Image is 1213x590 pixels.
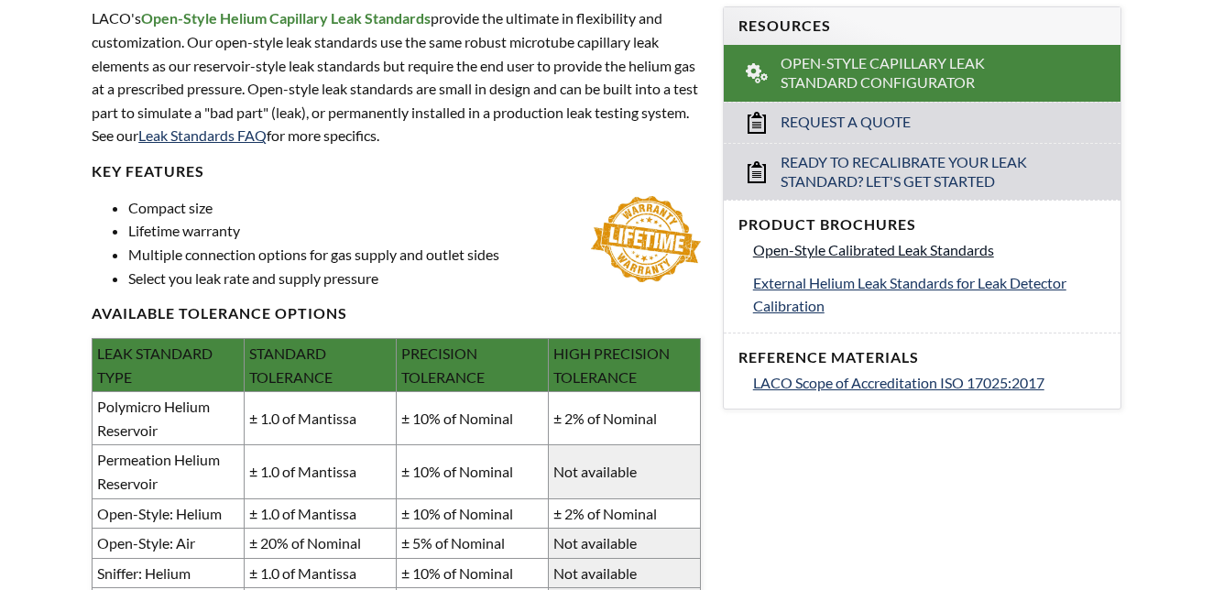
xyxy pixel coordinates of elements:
li: Multiple connection options for gas supply and outlet sides [128,243,701,267]
td: Not available [548,529,700,559]
td: ± 1.0 of Mantissa [245,498,397,529]
td: ± 5% of Nominal [396,529,548,559]
a: LACO Scope of Accreditation ISO 17025:2017 [753,371,1106,395]
a: Open-Style Capillary Leak Standard Configurator [724,45,1120,102]
span: LEAK STANDARD TYPE [97,344,213,386]
h4: available Tolerance options [92,304,701,323]
li: Compact size [128,196,701,220]
a: External Helium Leak Standards for Leak Detector Calibration [753,271,1106,318]
td: ± 20% of Nominal [245,529,397,559]
td: ± 10% of Nominal [396,558,548,588]
span: Request a Quote [781,113,911,132]
span: Ready to Recalibrate Your Leak Standard? Let's Get Started [781,153,1063,191]
span: PRECISION TOLERANCE [401,344,485,386]
td: Permeation Helium Reservoir [93,445,245,498]
td: Polymicro Helium Reservoir [93,392,245,445]
h4: Key FEATURES [92,162,701,181]
td: ± 1.0 of Mantissa [245,392,397,445]
td: ± 2% of Nominal [548,498,700,529]
td: ± 10% of Nominal [396,392,548,445]
p: provide the ultimate in flexibility and customization. Our open-style leak standards use the same... [92,6,701,147]
span: LACO Scope of Accreditation ISO 17025:2017 [753,374,1044,391]
h4: Product Brochures [738,215,1106,235]
h4: Resources [738,16,1106,36]
a: Leak Standards FAQ [138,126,267,144]
a: Open-Style Calibrated Leak Standards [753,238,1106,262]
td: ± 1.0 of Mantissa [245,445,397,498]
td: Open-Style: Helium [93,498,245,529]
strong: Open-Style Helium Capillary Leak Standards [141,9,431,27]
span: STANDARD TOLERANCE [249,344,333,386]
td: Open-Style: Air [93,529,245,559]
td: ± 2% of Nominal [548,392,700,445]
h4: Reference Materials [738,348,1106,367]
td: Not available [548,558,700,588]
span: Open-Style Calibrated Leak Standards [753,241,994,258]
td: ± 10% of Nominal [396,445,548,498]
td: Sniffer: Helium [93,558,245,588]
td: ± 1.0 of Mantissa [245,558,397,588]
td: Not available [548,445,700,498]
span: Open-Style Capillary Leak Standard Configurator [781,54,1063,93]
li: Lifetime warranty [128,219,701,243]
li: Select you leak rate and supply pressure [128,267,701,290]
span: HIGH PRECISION TOLERANCE [553,344,670,386]
span: External Helium Leak Standards for Leak Detector Calibration [753,274,1066,315]
td: ± 10% of Nominal [396,498,548,529]
a: Ready to Recalibrate Your Leak Standard? Let's Get Started [724,143,1120,201]
img: lifetime-warranty.jpg [591,196,701,283]
a: Request a Quote [724,102,1120,143]
span: LACO's [92,9,141,27]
